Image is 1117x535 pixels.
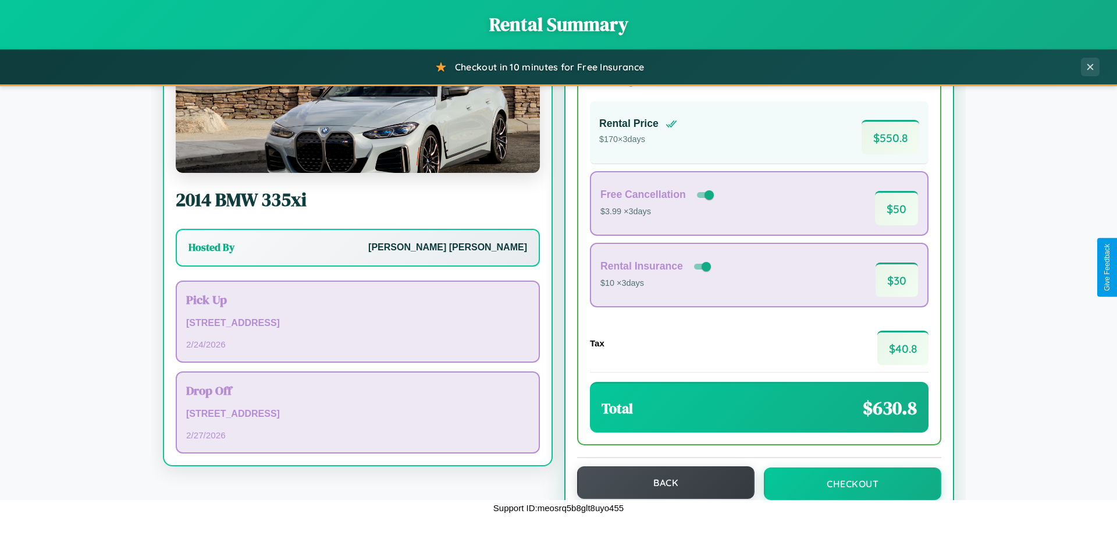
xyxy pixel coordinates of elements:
[493,500,624,516] p: Support ID: meosrq5b8glt8uyo455
[186,336,529,352] p: 2 / 24 / 2026
[600,260,683,272] h4: Rental Insurance
[600,189,686,201] h4: Free Cancellation
[764,467,941,500] button: Checkout
[877,331,929,365] span: $ 40.8
[1103,244,1111,291] div: Give Feedback
[188,240,234,254] h3: Hosted By
[186,406,529,423] p: [STREET_ADDRESS]
[600,276,713,291] p: $10 × 3 days
[186,427,529,443] p: 2 / 27 / 2026
[368,239,527,256] p: [PERSON_NAME] [PERSON_NAME]
[176,56,540,173] img: BMW 335xi
[599,118,659,130] h4: Rental Price
[602,399,633,418] h3: Total
[862,120,919,154] span: $ 550.8
[12,12,1105,37] h1: Rental Summary
[455,61,644,73] span: Checkout in 10 minutes for Free Insurance
[600,204,716,219] p: $3.99 × 3 days
[590,338,604,348] h4: Tax
[186,382,529,399] h3: Drop Off
[599,132,677,147] p: $ 170 × 3 days
[186,315,529,332] p: [STREET_ADDRESS]
[876,263,918,297] span: $ 30
[863,395,917,421] span: $ 630.8
[176,187,540,212] h2: 2014 BMW 335xi
[186,291,529,308] h3: Pick Up
[875,191,918,225] span: $ 50
[577,466,755,499] button: Back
